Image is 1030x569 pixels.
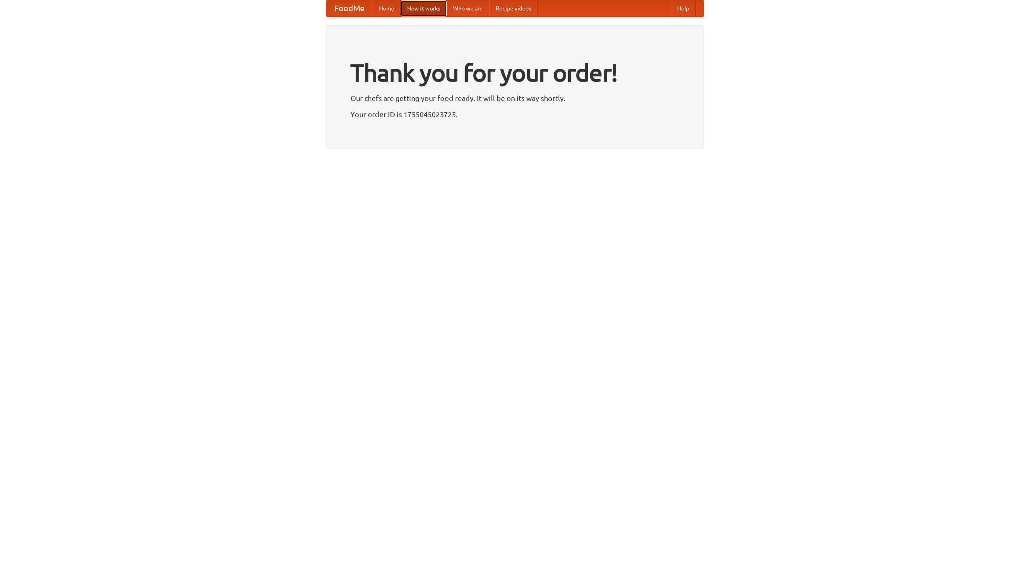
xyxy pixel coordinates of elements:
[350,92,680,104] p: Our chefs are getting your food ready. It will be on its way shortly.
[489,0,538,16] a: Recipe videos
[373,0,401,16] a: Home
[447,0,489,16] a: Who we are
[350,108,680,120] p: Your order ID is 1755045023725.
[401,0,447,16] a: How it works
[326,0,373,16] a: FoodMe
[671,0,696,16] a: Help
[350,53,680,92] h1: Thank you for your order!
